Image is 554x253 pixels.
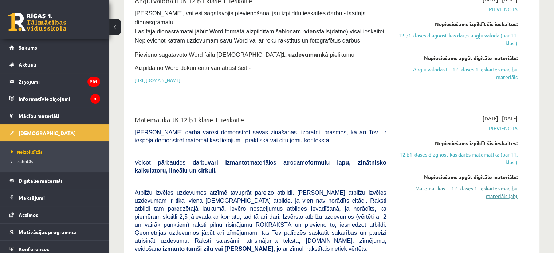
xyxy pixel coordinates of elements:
b: izmanto [163,246,185,252]
a: Digitālie materiāli [9,172,100,189]
a: [DEMOGRAPHIC_DATA] [9,124,100,141]
span: Mācību materiāli [19,112,59,119]
a: Motivācijas programma [9,224,100,240]
b: formulu lapu, zinātnisko kalkulatoru, lineālu un cirkuli. [135,159,386,174]
div: Matemātika JK 12.b1 klase 1. ieskaite [135,115,386,128]
span: Atzīmes [19,212,38,218]
span: [DEMOGRAPHIC_DATA] [19,130,76,136]
a: Aktuāli [9,56,100,73]
a: Informatīvie ziņojumi3 [9,90,100,107]
div: Nepieciešams apgūt digitālo materiālu: [397,173,518,181]
span: Aizpildāmo Word dokumentu vari atrast šeit - [135,65,251,71]
a: Matemātikas I - 12. klases 1. ieskaites mācību materiāls (ab) [397,185,518,200]
a: 12.b1 klases diagnostikas darbs angļu valodā (par 11. klasi) [397,32,518,47]
span: Sākums [19,44,37,51]
span: Pievieno sagatavoto Word failu [DEMOGRAPHIC_DATA] kā pielikumu. [135,52,356,58]
a: Mācību materiāli [9,107,100,124]
a: Maksājumi [9,189,100,206]
span: [PERSON_NAME], vai esi sagatavojis pievienošanai jau izpildītu ieskaites darbu - lasītāja dienasg... [135,10,387,44]
b: tumši zilu vai [PERSON_NAME] [186,246,273,252]
span: Motivācijas programma [19,229,76,235]
a: [URL][DOMAIN_NAME] [135,77,180,83]
i: 3 [90,94,100,104]
strong: viens [304,28,319,35]
a: Angļu valodas II - 12. klases 1.ieskaites mācību materiāls [397,66,518,81]
span: Pievienota [397,124,518,132]
a: Izlabotās [11,158,102,165]
strong: 1. uzdevumam [282,52,322,58]
span: Izlabotās [11,158,33,164]
span: Veicot pārbaudes darbu materiālos atrodamo [135,159,386,174]
span: Pievienota [397,5,518,13]
span: Neizpildītās [11,149,43,155]
legend: Ziņojumi [19,73,100,90]
span: Atbilžu izvēles uzdevumos atzīmē tavuprāt pareizo atbildi. [PERSON_NAME] atbilžu izvēles uzdevuma... [135,190,386,252]
div: Nepieciešams izpildīt šīs ieskaites: [397,139,518,147]
a: Rīgas 1. Tālmācības vidusskola [8,13,66,31]
span: Aktuāli [19,61,36,68]
a: Sākums [9,39,100,56]
span: Konferences [19,246,49,252]
span: [DATE] - [DATE] [483,115,518,122]
legend: Informatīvie ziņojumi [19,90,100,107]
b: vari izmantot [208,159,249,166]
legend: Maksājumi [19,189,100,206]
i: 201 [87,77,100,87]
span: Digitālie materiāli [19,177,62,184]
a: Neizpildītās [11,149,102,155]
span: [PERSON_NAME] darbā varēsi demonstrēt savas zināšanas, izpratni, prasmes, kā arī Tev ir iespēja d... [135,129,386,143]
a: 12.b1 klases diagnostikas darbs matemātikā (par 11. klasi) [397,151,518,166]
a: Atzīmes [9,206,100,223]
div: Nepieciešams apgūt digitālo materiālu: [397,54,518,62]
a: Ziņojumi201 [9,73,100,90]
div: Nepieciešams izpildīt šīs ieskaites: [397,20,518,28]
